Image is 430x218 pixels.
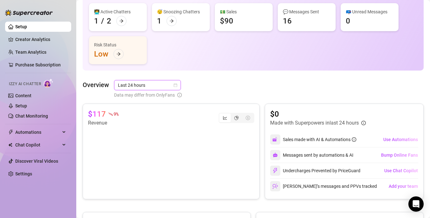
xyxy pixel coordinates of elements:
[15,50,46,55] a: Team Analytics
[108,112,113,116] span: fall
[15,113,48,119] a: Chat Monitoring
[15,93,31,98] a: Content
[388,181,418,191] button: Add your team
[44,78,53,88] img: AI Chatter
[384,168,418,173] span: Use Chat Copilot
[383,137,418,142] span: Use Automations
[270,150,353,160] div: Messages sent by automations & AI
[15,127,60,137] span: Automations
[352,137,356,142] span: info-circle
[381,153,418,158] span: Bump Online Fans
[116,52,121,56] span: arrow-right
[15,140,60,150] span: Chat Copilot
[270,109,366,119] article: $0
[283,8,331,15] div: 💬 Messages Sent
[15,103,27,108] a: Setup
[220,16,233,26] div: $90
[384,166,418,176] button: Use Chat Copilot
[270,181,377,191] div: [PERSON_NAME]’s messages and PPVs tracked
[381,150,418,160] button: Bump Online Fans
[15,24,27,29] a: Setup
[15,62,61,67] a: Purchase Subscription
[114,92,175,99] span: Data may differ from OnlyFans
[15,34,66,44] a: Creator Analytics
[246,116,250,120] span: dollar-circle
[177,92,182,99] span: info-circle
[272,183,278,189] img: svg%3e
[169,19,174,23] span: arrow-right
[220,8,268,15] div: 💵 Sales
[83,80,109,90] article: Overview
[272,168,278,174] img: svg%3e
[94,16,99,26] div: 1
[8,130,13,135] span: thunderbolt
[270,166,360,176] div: Undercharges Prevented by PriceGuard
[119,19,124,23] span: arrow-right
[383,134,418,145] button: Use Automations
[107,16,111,26] div: 2
[270,119,359,127] article: Made with Superpowers in last 24 hours
[118,80,177,90] span: Last 24 hours
[283,136,356,143] div: Sales made with AI & Automations
[5,10,53,16] img: logo-BBDzfeDw.svg
[346,16,350,26] div: 0
[408,196,424,212] div: Open Intercom Messenger
[15,171,32,176] a: Settings
[272,137,278,142] img: svg%3e
[113,111,118,117] span: 9 %
[8,143,12,147] img: Chat Copilot
[273,153,278,158] img: svg%3e
[361,121,366,125] span: info-circle
[157,8,205,15] div: 😴 Snoozing Chatters
[174,83,177,87] span: calendar
[223,116,227,120] span: line-chart
[283,16,292,26] div: 16
[346,8,393,15] div: 📪 Unread Messages
[15,159,58,164] a: Discover Viral Videos
[157,16,161,26] div: 1
[219,113,254,123] div: segmented control
[88,119,118,127] article: Revenue
[389,184,418,189] span: Add your team
[88,109,106,119] article: $117
[9,81,41,87] span: Izzy AI Chatter
[94,8,142,15] div: 👩‍💻 Active Chatters
[234,116,239,120] span: pie-chart
[94,41,142,48] div: Risk Status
